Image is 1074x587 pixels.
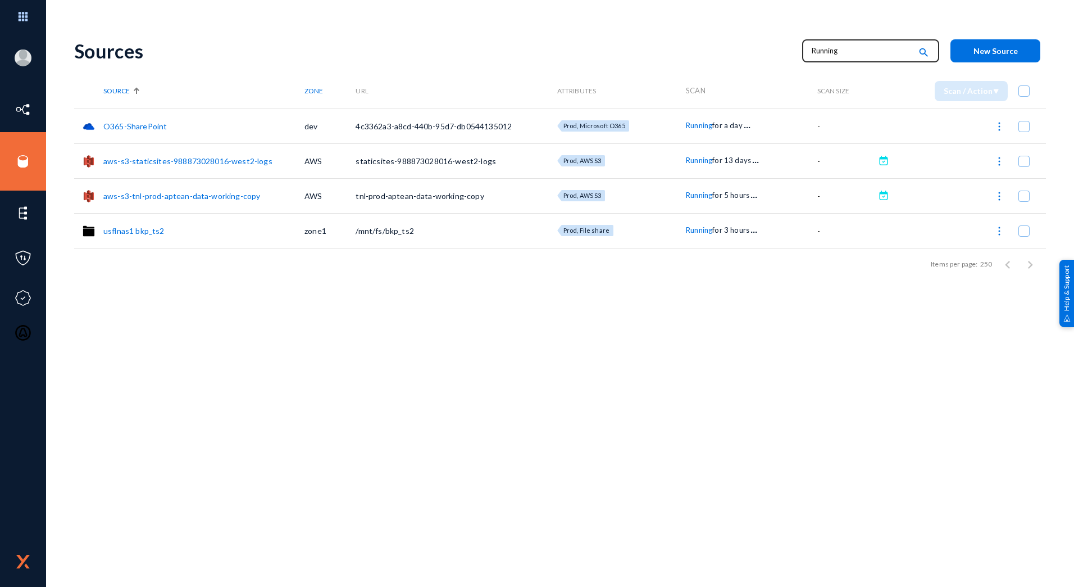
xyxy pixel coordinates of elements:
[304,87,356,95] div: Zone
[356,191,484,201] span: tnl-prod-aptean-data-working-copy
[686,156,712,165] span: Running
[83,155,95,168] img: s3.png
[15,290,31,306] img: icon-compliance.svg
[304,178,356,213] td: AWS
[712,156,751,165] span: for 13 days
[750,187,753,200] span: .
[356,87,368,95] span: URL
[686,121,712,130] span: Running
[557,87,597,95] span: Attributes
[15,49,31,66] img: blank-profile-picture.png
[83,225,95,237] img: localfs.svg
[817,143,875,178] td: -
[931,259,977,269] div: Items per page:
[103,191,260,201] a: aws-s3-tnl-prod-aptean-data-working-copy
[744,117,746,130] span: .
[304,213,356,248] td: zone1
[1063,314,1071,322] img: help_support.svg
[563,122,625,129] span: Prod, Microsoft O365
[686,225,712,234] span: Running
[356,121,512,131] span: 4c3362a3-a8cd-440b-95d7-db0544135012
[15,250,31,267] img: icon-policies.svg
[753,187,755,200] span: .
[980,259,992,269] div: 250
[753,222,755,235] span: .
[817,109,875,143] td: -
[304,87,323,95] span: Zone
[6,4,40,29] img: app launcher
[15,101,31,118] img: icon-inventory.svg
[1059,260,1074,327] div: Help & Support
[103,87,130,95] span: Source
[712,225,749,234] span: for 3 hours
[712,191,749,200] span: for 5 hours
[755,222,757,235] span: .
[817,178,875,213] td: -
[746,117,748,130] span: .
[752,152,754,165] span: .
[754,152,757,165] span: .
[563,157,602,164] span: Prod, AWS S3
[563,227,610,234] span: Prod, File share
[74,39,791,62] div: Sources
[15,205,31,222] img: icon-elements.svg
[686,86,706,95] span: Scan
[996,253,1019,276] button: Previous page
[103,87,304,95] div: Source
[103,121,167,131] a: O365-SharePoint
[304,143,356,178] td: AWS
[563,192,602,199] span: Prod, AWS S3
[103,226,165,236] a: usflnas1 bkp_ts2
[15,324,31,341] img: icon-oauth.svg
[750,222,753,235] span: .
[1019,253,1041,276] button: Next page
[15,153,31,170] img: icon-sources.svg
[917,46,930,61] mat-icon: search
[83,120,95,133] img: onedrive.png
[356,226,413,236] span: /mnt/fs/bkp_ts2
[304,109,356,143] td: dev
[994,156,1005,167] img: icon-more.svg
[83,190,95,202] img: s3.png
[950,39,1040,62] button: New Source
[994,121,1005,132] img: icon-more.svg
[817,87,849,95] span: Scan Size
[712,121,742,130] span: for a day
[103,156,272,166] a: aws-s3-staticsites-988873028016-west2-logs
[748,117,750,130] span: .
[973,46,1018,56] span: New Source
[812,42,911,59] input: Filter
[757,152,759,165] span: .
[817,213,875,248] td: -
[686,191,712,200] span: Running
[994,191,1005,202] img: icon-more.svg
[356,156,496,166] span: staticsites-988873028016-west2-logs
[994,225,1005,237] img: icon-more.svg
[755,187,757,200] span: .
